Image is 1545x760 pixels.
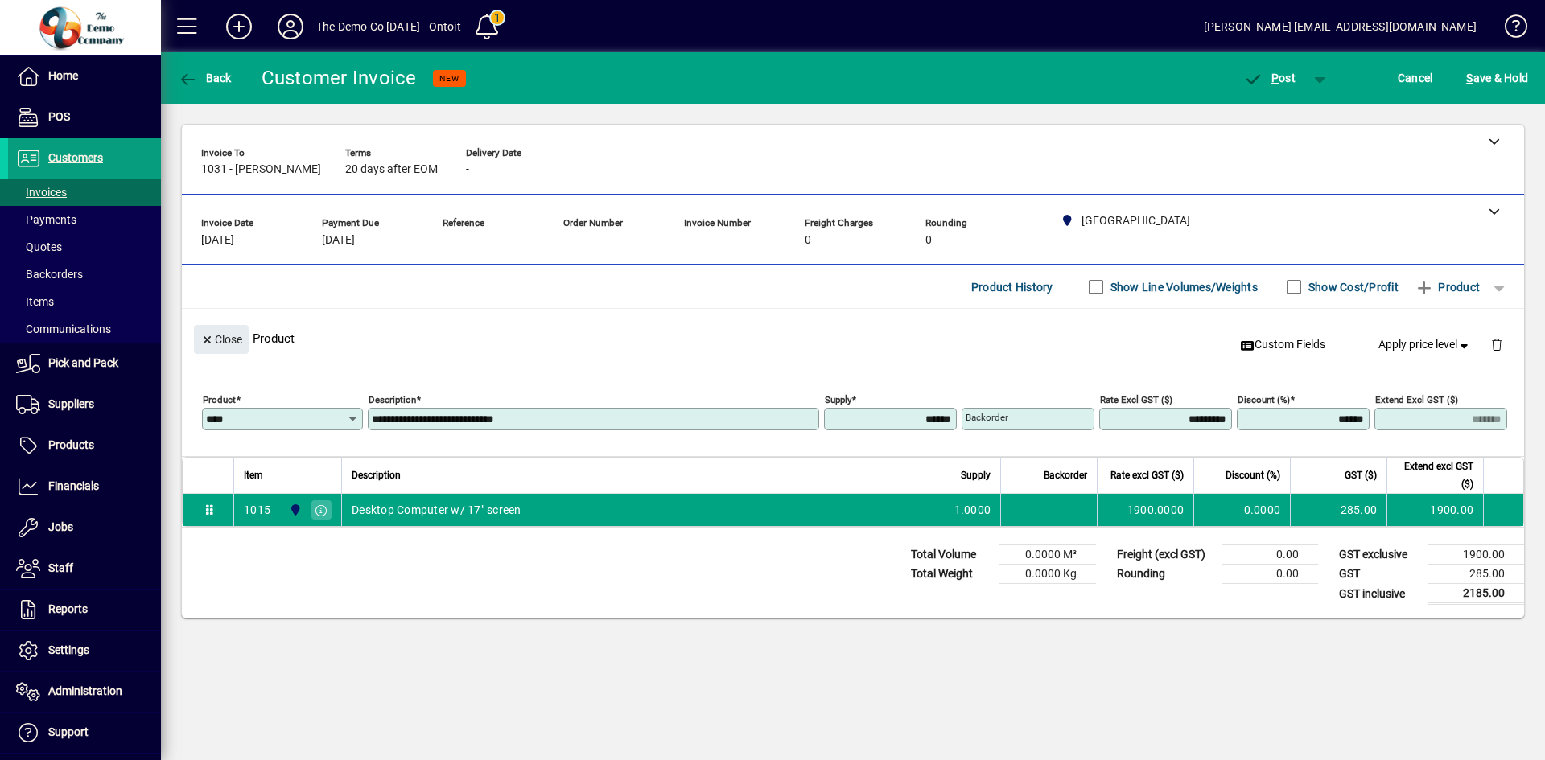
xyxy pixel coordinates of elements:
[8,466,161,507] a: Financials
[316,14,461,39] div: The Demo Co [DATE] - Ontoit
[8,590,161,630] a: Reports
[8,97,161,138] a: POS
[16,240,62,253] span: Quotes
[1305,279,1399,295] label: Show Cost/Profit
[161,64,249,92] app-page-header-button: Back
[48,110,70,123] span: POS
[48,643,89,656] span: Settings
[1240,336,1325,353] span: Custom Fields
[1222,565,1318,584] td: 0.00
[1109,565,1222,584] td: Rounding
[1398,65,1433,91] span: Cancel
[925,234,932,247] span: 0
[48,438,94,451] span: Products
[182,309,1524,368] div: Product
[352,466,401,484] span: Description
[203,394,236,405] mat-label: Product
[8,713,161,753] a: Support
[1386,494,1483,526] td: 1900.00
[903,565,999,584] td: Total Weight
[194,325,249,354] button: Close
[961,466,991,484] span: Supply
[1345,466,1377,484] span: GST ($)
[1290,494,1386,526] td: 285.00
[369,394,416,405] mat-label: Description
[48,561,73,574] span: Staff
[8,384,161,425] a: Suppliers
[971,274,1053,300] span: Product History
[563,234,566,247] span: -
[1397,458,1473,493] span: Extend excl GST ($)
[1110,466,1184,484] span: Rate excl GST ($)
[825,394,851,405] mat-label: Supply
[345,163,438,176] span: 20 days after EOM
[8,672,161,712] a: Administration
[48,479,99,492] span: Financials
[262,65,417,91] div: Customer Invoice
[954,502,991,518] span: 1.0000
[1493,3,1525,55] a: Knowledge Base
[965,273,1060,302] button: Product History
[1331,565,1428,584] td: GST
[1466,72,1473,84] span: S
[8,631,161,671] a: Settings
[1226,466,1280,484] span: Discount (%)
[48,602,88,615] span: Reports
[190,331,253,346] app-page-header-button: Close
[16,186,67,199] span: Invoices
[200,327,242,353] span: Close
[966,412,1008,423] mat-label: Backorder
[244,502,270,518] div: 1015
[16,295,54,308] span: Items
[1477,325,1516,364] button: Delete
[322,234,355,247] span: [DATE]
[1477,337,1516,351] app-page-header-button: Delete
[213,12,265,41] button: Add
[8,343,161,384] a: Pick and Pack
[1462,64,1532,92] button: Save & Hold
[174,64,236,92] button: Back
[8,179,161,206] a: Invoices
[8,507,161,548] a: Jobs
[1331,545,1428,565] td: GST exclusive
[8,548,161,589] a: Staff
[1044,466,1087,484] span: Backorder
[8,56,161,97] a: Home
[8,206,161,233] a: Payments
[48,684,122,697] span: Administration
[48,520,73,533] span: Jobs
[1107,502,1184,518] div: 1900.0000
[8,261,161,288] a: Backorders
[48,151,103,164] span: Customers
[178,72,232,84] span: Back
[1407,273,1488,302] button: Product
[903,545,999,565] td: Total Volume
[285,501,303,519] span: Auckland
[1235,64,1304,92] button: Post
[244,466,263,484] span: Item
[466,163,469,176] span: -
[265,12,316,41] button: Profile
[1222,545,1318,565] td: 0.00
[48,725,89,738] span: Support
[805,234,811,247] span: 0
[1428,565,1524,584] td: 285.00
[1378,336,1472,353] span: Apply price level
[1428,545,1524,565] td: 1900.00
[8,425,161,466] a: Products
[1375,394,1458,405] mat-label: Extend excl GST ($)
[1394,64,1437,92] button: Cancel
[1243,72,1296,84] span: ost
[1372,331,1478,359] button: Apply price level
[48,69,78,82] span: Home
[1466,65,1528,91] span: ave & Hold
[8,233,161,261] a: Quotes
[16,322,111,335] span: Communications
[999,565,1096,584] td: 0.0000 Kg
[443,234,446,247] span: -
[999,545,1096,565] td: 0.0000 M³
[684,234,687,247] span: -
[201,163,321,176] span: 1031 - [PERSON_NAME]
[1428,584,1524,604] td: 2185.00
[1107,279,1258,295] label: Show Line Volumes/Weights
